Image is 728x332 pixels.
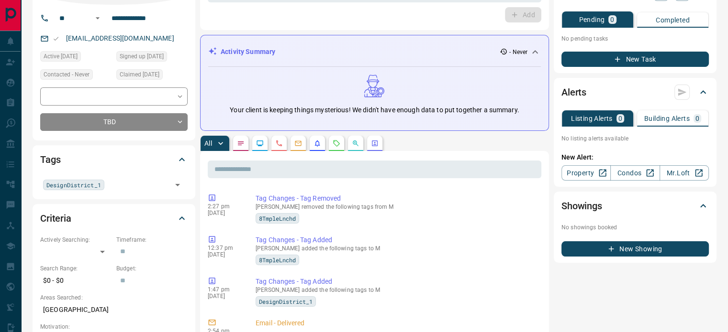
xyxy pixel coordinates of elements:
[561,32,709,46] p: No pending tasks
[314,139,321,147] svg: Listing Alerts
[644,115,690,122] p: Building Alerts
[660,165,709,181] a: Mr.Loft
[120,70,159,79] span: Claimed [DATE]
[40,293,188,302] p: Areas Searched:
[561,81,709,104] div: Alerts
[256,318,538,328] p: Email - Delivered
[256,287,538,293] p: [PERSON_NAME] added the following tags to M
[610,165,660,181] a: Condos
[46,180,101,190] span: DesignDistrict_1
[259,297,313,306] span: DesignDistrict_1
[40,302,188,318] p: [GEOGRAPHIC_DATA]
[40,207,188,230] div: Criteria
[171,178,184,192] button: Open
[92,12,103,24] button: Open
[259,255,296,265] span: 8TmpleLnchd
[40,273,112,289] p: $0 - $0
[561,134,709,143] p: No listing alerts available
[656,17,690,23] p: Completed
[40,148,188,171] div: Tags
[66,34,174,42] a: [EMAIL_ADDRESS][DOMAIN_NAME]
[116,236,188,244] p: Timeframe:
[40,322,188,331] p: Motivation:
[610,16,614,23] p: 0
[208,203,241,210] p: 2:27 pm
[40,264,112,273] p: Search Range:
[44,52,78,61] span: Active [DATE]
[40,152,60,167] h2: Tags
[256,203,538,210] p: [PERSON_NAME] removed the following tags from M
[561,241,709,257] button: New Showing
[618,115,622,122] p: 0
[208,251,241,258] p: [DATE]
[208,210,241,216] p: [DATE]
[256,193,538,203] p: Tag Changes - Tag Removed
[294,139,302,147] svg: Emails
[371,139,379,147] svg: Agent Actions
[40,236,112,244] p: Actively Searching:
[256,139,264,147] svg: Lead Browsing Activity
[204,140,212,147] p: All
[40,113,188,131] div: TBD
[116,264,188,273] p: Budget:
[116,51,188,64] div: Mon Nov 08 2021
[509,48,527,56] p: - Never
[256,245,538,252] p: [PERSON_NAME] added the following tags to M
[259,214,296,223] span: 8TmpleLnchd
[561,194,709,217] div: Showings
[695,115,699,122] p: 0
[208,245,241,251] p: 12:37 pm
[40,211,71,226] h2: Criteria
[561,198,602,214] h2: Showings
[237,139,245,147] svg: Notes
[571,115,613,122] p: Listing Alerts
[561,152,709,162] p: New Alert:
[561,223,709,232] p: No showings booked
[53,35,59,42] svg: Email Valid
[230,105,519,115] p: Your client is keeping things mysterious! We didn't have enough data to put together a summary.
[256,277,538,287] p: Tag Changes - Tag Added
[208,43,541,61] div: Activity Summary- Never
[579,16,605,23] p: Pending
[44,70,90,79] span: Contacted - Never
[221,47,275,57] p: Activity Summary
[561,52,709,67] button: New Task
[208,286,241,293] p: 1:47 pm
[352,139,359,147] svg: Opportunities
[208,293,241,300] p: [DATE]
[333,139,340,147] svg: Requests
[561,165,611,181] a: Property
[256,235,538,245] p: Tag Changes - Tag Added
[120,52,164,61] span: Signed up [DATE]
[275,139,283,147] svg: Calls
[561,85,586,100] h2: Alerts
[116,69,188,83] div: Thu Nov 11 2021
[40,51,112,64] div: Mon Nov 08 2021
